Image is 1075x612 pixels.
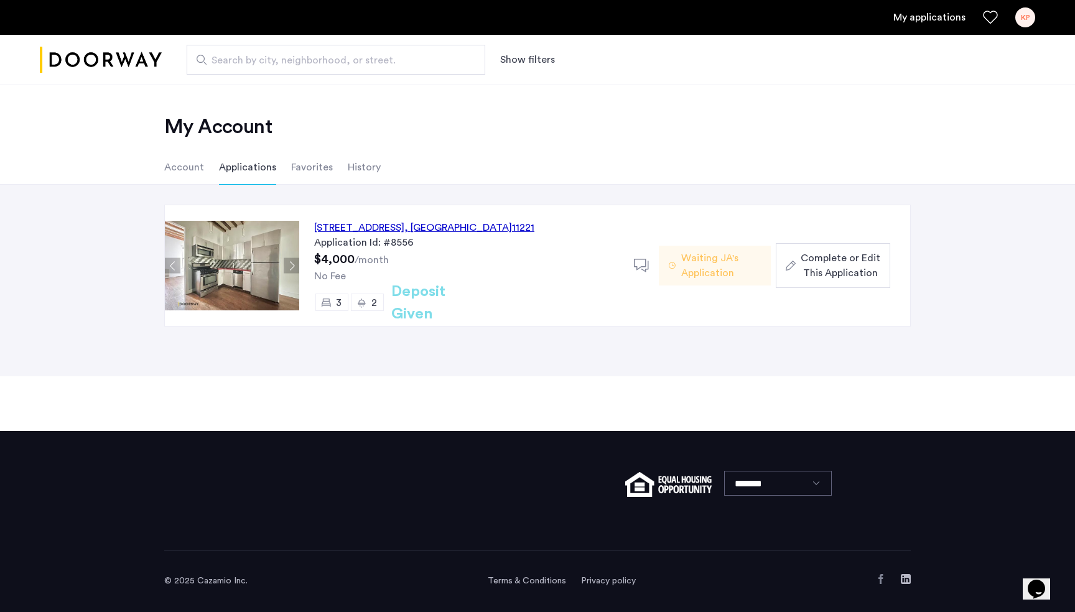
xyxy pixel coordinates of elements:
[625,472,712,497] img: equal-housing.png
[876,574,886,584] a: Facebook
[488,575,566,587] a: Terms and conditions
[681,251,761,280] span: Waiting JA's Application
[40,37,162,83] a: Cazamio logo
[164,577,248,585] span: © 2025 Cazamio Inc.
[724,471,832,496] select: Language select
[983,10,998,25] a: Favorites
[500,52,555,67] button: Show or hide filters
[284,258,299,274] button: Next apartment
[187,45,485,75] input: Apartment Search
[314,271,346,281] span: No Fee
[212,53,450,68] span: Search by city, neighborhood, or street.
[314,220,534,235] div: [STREET_ADDRESS] 11221
[40,37,162,83] img: logo
[893,10,966,25] a: My application
[404,223,512,233] span: , [GEOGRAPHIC_DATA]
[291,150,333,185] li: Favorites
[336,298,342,308] span: 3
[219,150,276,185] li: Applications
[164,114,911,139] h2: My Account
[314,253,355,266] span: $4,000
[776,243,890,288] button: button
[1023,562,1063,600] iframe: chat widget
[164,150,204,185] li: Account
[391,280,490,325] h2: Deposit Given
[901,574,911,584] a: LinkedIn
[165,221,299,310] img: Apartment photo
[348,150,381,185] li: History
[581,575,636,587] a: Privacy policy
[355,255,389,265] sub: /month
[1015,7,1035,27] div: KP
[801,251,880,280] span: Complete or Edit This Application
[314,235,619,250] div: Application Id: #8556
[371,298,377,308] span: 2
[165,258,180,274] button: Previous apartment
